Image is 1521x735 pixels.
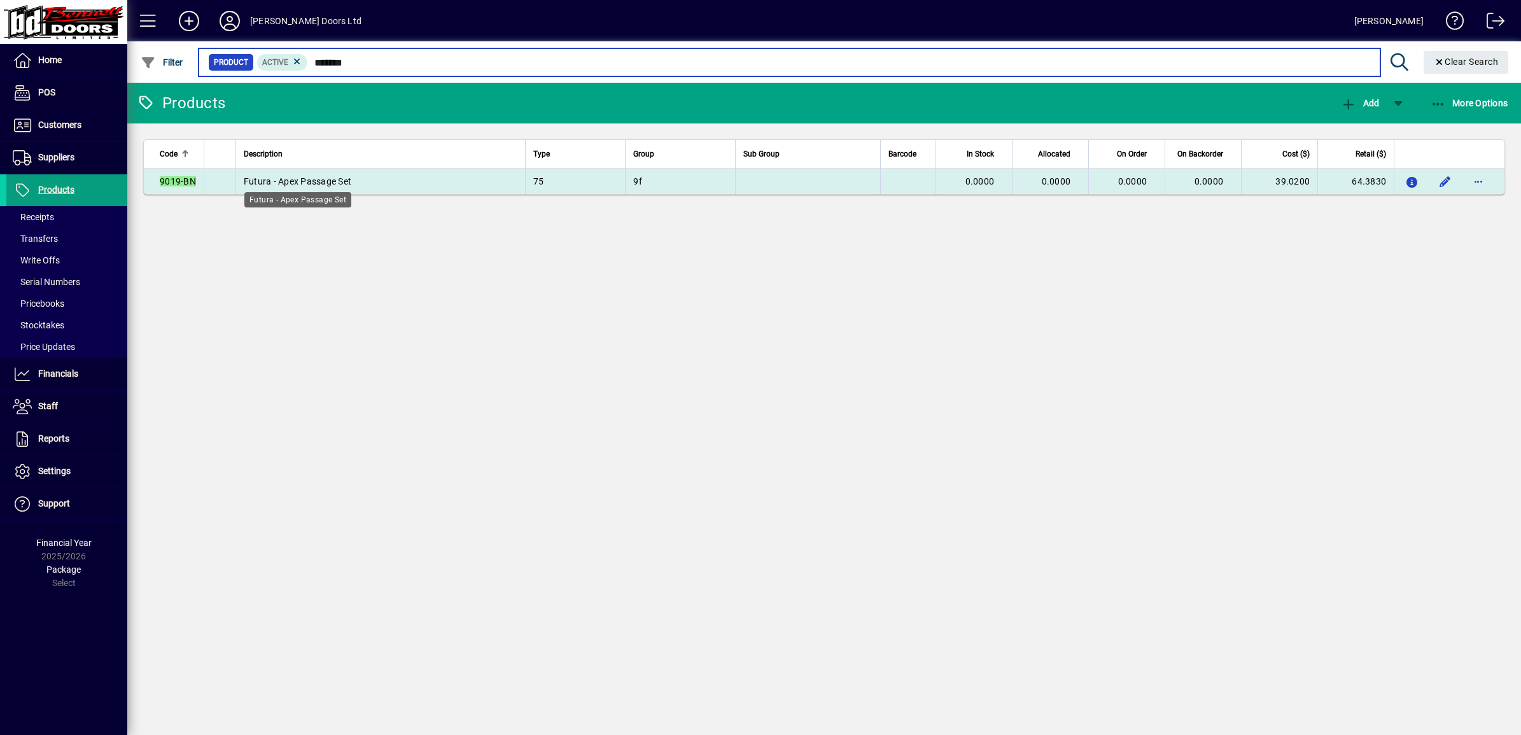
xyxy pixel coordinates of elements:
span: Support [38,498,70,508]
span: Price Updates [13,342,75,352]
span: POS [38,87,55,97]
div: Allocated [1020,147,1082,161]
button: More options [1468,171,1489,192]
span: Home [38,55,62,65]
span: Receipts [13,212,54,222]
div: Code [160,147,196,161]
a: Customers [6,109,127,141]
span: 9f [633,176,642,186]
span: Product [214,56,248,69]
a: Staff [6,391,127,423]
a: Logout [1477,3,1505,44]
span: Stocktakes [13,320,64,330]
a: Home [6,45,127,76]
span: Group [633,147,654,161]
span: 75 [533,176,544,186]
div: Futura - Apex Passage Set [244,192,351,207]
a: Settings [6,456,127,487]
button: Profile [209,10,250,32]
span: Allocated [1038,147,1070,161]
span: Retail ($) [1356,147,1386,161]
span: Products [38,185,74,195]
span: On Backorder [1177,147,1223,161]
span: Financials [38,368,78,379]
a: Pricebooks [6,293,127,314]
div: Group [633,147,727,161]
span: 0.0000 [1118,176,1147,186]
div: Description [244,147,517,161]
a: Financials [6,358,127,390]
span: Filter [141,57,183,67]
a: Knowledge Base [1436,3,1464,44]
span: Description [244,147,283,161]
span: Pricebooks [13,298,64,309]
a: Write Offs [6,249,127,271]
div: Sub Group [743,147,873,161]
span: Suppliers [38,152,74,162]
span: Settings [38,466,71,476]
td: 39.0200 [1241,169,1317,194]
div: [PERSON_NAME] Doors Ltd [250,11,361,31]
div: Type [533,147,617,161]
button: More Options [1427,92,1511,115]
button: Add [1338,92,1382,115]
div: On Backorder [1173,147,1235,161]
div: In Stock [944,147,1006,161]
span: Sub Group [743,147,780,161]
button: Add [169,10,209,32]
span: In Stock [967,147,994,161]
span: Serial Numbers [13,277,80,287]
div: Barcode [888,147,928,161]
span: Write Offs [13,255,60,265]
a: Reports [6,423,127,455]
button: Filter [137,51,186,74]
button: Edit [1435,171,1455,192]
span: Barcode [888,147,916,161]
button: Clear [1424,51,1509,74]
span: 0.0000 [1195,176,1224,186]
a: Serial Numbers [6,271,127,293]
span: Financial Year [36,538,92,548]
a: Receipts [6,206,127,228]
span: Type [533,147,550,161]
a: Suppliers [6,142,127,174]
span: Add [1341,98,1379,108]
span: Cost ($) [1282,147,1310,161]
div: Products [137,93,225,113]
mat-chip: Activation Status: Active [257,54,308,71]
div: On Order [1097,147,1158,161]
span: Clear Search [1434,57,1499,67]
span: 0.0000 [1042,176,1071,186]
span: Staff [38,401,58,411]
span: Transfers [13,234,58,244]
a: Stocktakes [6,314,127,336]
a: Support [6,488,127,520]
span: Futura - Apex Passage Set [244,176,351,186]
span: Reports [38,433,69,444]
td: 64.3830 [1317,169,1394,194]
div: [PERSON_NAME] [1354,11,1424,31]
em: 9019-BN [160,176,196,186]
span: Code [160,147,178,161]
a: Price Updates [6,336,127,358]
a: Transfers [6,228,127,249]
span: 0.0000 [965,176,995,186]
span: Customers [38,120,81,130]
span: More Options [1431,98,1508,108]
a: POS [6,77,127,109]
span: Active [262,58,288,67]
span: Package [46,564,81,575]
span: On Order [1117,147,1147,161]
